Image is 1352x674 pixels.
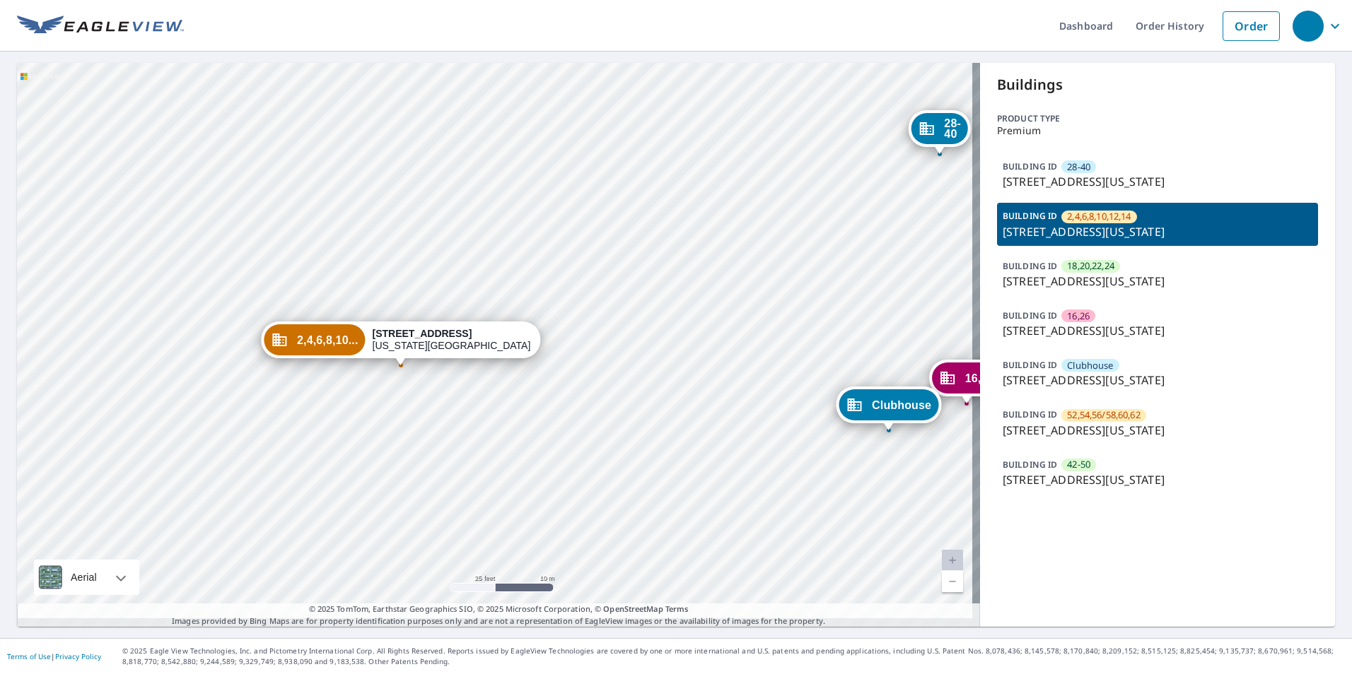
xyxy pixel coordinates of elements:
a: Order [1223,11,1280,41]
p: BUILDING ID [1003,408,1057,420]
p: BUILDING ID [1003,160,1057,172]
div: Dropped pin, building Clubhouse, Commercial property, 12700 N Macarthur Blvd Oklahoma City, OK 73142 [836,386,941,430]
p: Buildings [997,74,1318,95]
div: Aerial [66,560,101,595]
a: Privacy Policy [55,651,101,661]
a: Terms of Use [7,651,51,661]
a: Current Level 20, Zoom Out [942,571,963,592]
p: BUILDING ID [1003,459,1057,471]
span: 28-40 [944,118,961,139]
img: EV Logo [17,16,184,37]
p: Product type [997,112,1318,125]
span: 42-50 [1067,458,1090,471]
span: 18,20,22,24 [1067,259,1114,273]
span: 28-40 [1067,160,1090,174]
p: Images provided by Bing Maps are for property identification purposes only and are not a represen... [17,603,980,627]
p: [STREET_ADDRESS][US_STATE] [1003,273,1312,290]
span: 2,4,6,8,10,12,14 [1067,210,1131,223]
span: 16,26 [965,373,994,384]
p: [STREET_ADDRESS][US_STATE] [1003,422,1312,439]
span: © 2025 TomTom, Earthstar Geographics SIO, © 2025 Microsoft Corporation, © [309,603,689,615]
div: Dropped pin, building 2,4,6,8,10,12,14, Commercial property, 12710 N Macarthur Blvd Oklahoma City... [261,321,540,365]
div: Dropped pin, building 16,26, Commercial property, 12726 N Macarthur Blvd Oklahoma City, OK 73142 [929,360,1004,403]
p: [STREET_ADDRESS][US_STATE] [1003,372,1312,389]
p: Premium [997,125,1318,136]
p: BUILDING ID [1003,359,1057,371]
p: BUILDING ID [1003,210,1057,222]
span: 52,54,56/58,60,62 [1067,408,1141,422]
p: BUILDING ID [1003,309,1057,321]
p: | [7,652,101,661]
div: Aerial [34,560,139,595]
p: [STREET_ADDRESS][US_STATE] [1003,322,1312,339]
a: Current Level 20, Zoom In Disabled [942,550,963,571]
strong: [STREET_ADDRESS] [373,328,472,339]
span: Clubhouse [1067,359,1113,372]
span: Clubhouse [872,400,931,410]
p: [STREET_ADDRESS][US_STATE] [1003,471,1312,488]
a: OpenStreetMap [603,603,663,614]
p: © 2025 Eagle View Technologies, Inc. and Pictometry International Corp. All Rights Reserved. Repo... [122,646,1345,667]
a: Terms [665,603,689,614]
p: BUILDING ID [1003,260,1057,272]
p: [STREET_ADDRESS][US_STATE] [1003,173,1312,190]
span: 2,4,6,8,10... [297,335,358,345]
div: Dropped pin, building 28-40, Commercial property, 12734 N Macarthur Blvd Oklahoma City, OK 73142 [908,110,971,154]
span: 16,26 [1067,309,1090,323]
div: [US_STATE][GEOGRAPHIC_DATA] [373,328,531,352]
p: [STREET_ADDRESS][US_STATE] [1003,223,1312,240]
